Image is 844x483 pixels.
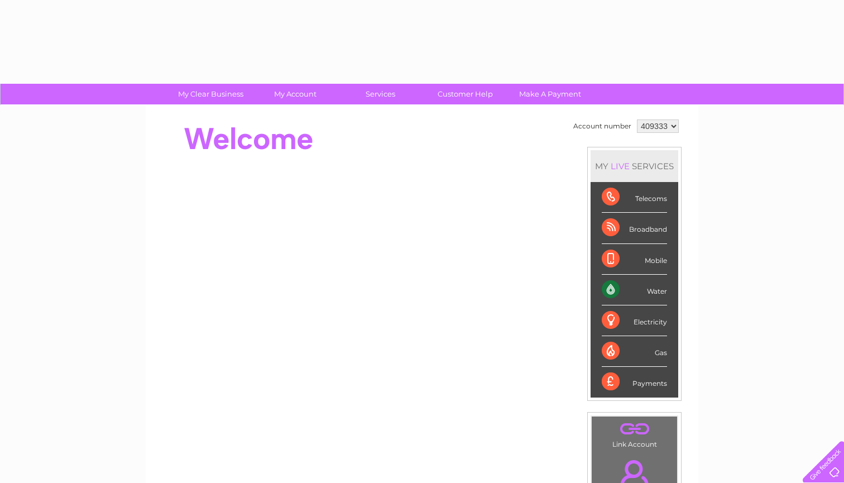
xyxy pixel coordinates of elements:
td: Account number [570,117,634,136]
a: Make A Payment [504,84,596,104]
div: Broadband [602,213,667,243]
div: Gas [602,336,667,367]
div: MY SERVICES [591,150,678,182]
div: Payments [602,367,667,397]
a: Customer Help [419,84,511,104]
a: My Account [250,84,342,104]
div: Water [602,275,667,305]
div: Mobile [602,244,667,275]
a: Services [334,84,426,104]
a: My Clear Business [165,84,257,104]
td: Link Account [591,416,678,451]
a: . [594,419,674,439]
div: LIVE [608,161,632,171]
div: Electricity [602,305,667,336]
div: Telecoms [602,182,667,213]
